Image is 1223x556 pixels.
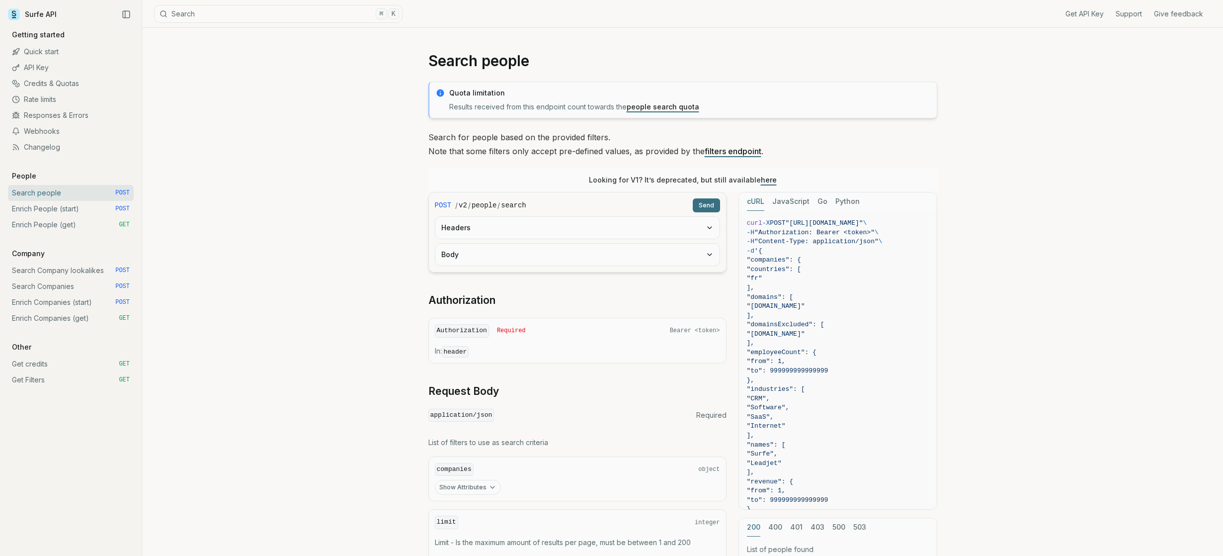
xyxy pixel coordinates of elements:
span: POST [115,205,130,213]
a: API Key [8,60,134,76]
button: 500 [832,518,845,537]
p: List of people found [747,545,929,555]
span: "companies": { [747,256,801,264]
a: Get credits GET [8,356,134,372]
a: people search quota [627,102,699,111]
span: "Leadjet" [747,460,782,467]
kbd: K [388,8,399,19]
button: Go [817,192,827,211]
p: Results received from this endpoint count towards the [449,102,931,112]
span: Required [497,327,526,335]
a: Give feedback [1154,9,1203,19]
span: curl [747,219,762,227]
a: Enrich Companies (start) POST [8,294,134,310]
span: "Internet" [747,422,786,430]
span: -H [747,238,755,245]
button: Search⌘K [154,5,403,23]
a: Enrich People (get) GET [8,217,134,233]
span: GET [119,376,130,384]
button: Python [835,192,860,211]
span: \ [875,229,879,236]
code: header [442,346,469,358]
span: \ [879,238,883,245]
code: companies [435,463,474,476]
button: 400 [768,518,782,537]
span: } [747,505,751,513]
span: GET [119,314,130,322]
span: "domains": [ [747,293,794,301]
p: Looking for V1? It’s deprecated, but still available [589,175,777,185]
button: JavaScript [772,192,810,211]
span: "SaaS", [747,413,774,421]
code: Authorization [435,324,489,338]
span: Bearer <token> [670,327,720,335]
span: "Software", [747,404,790,411]
code: people [472,200,496,210]
p: Other [8,342,35,352]
button: Headers [435,217,720,239]
a: Authorization [428,293,495,307]
a: Enrich Companies (get) GET [8,310,134,326]
button: Collapse Sidebar [119,7,134,22]
span: POST [435,200,452,210]
span: "revenue": { [747,478,794,485]
span: "Surfe", [747,450,778,458]
span: -d [747,247,755,255]
span: "CRM", [747,395,770,402]
span: "to": 999999999999999 [747,367,828,374]
a: Get Filters GET [8,372,134,388]
span: ], [747,468,755,476]
span: ], [747,284,755,291]
span: "[URL][DOMAIN_NAME]" [786,219,863,227]
span: "employeeCount": { [747,349,816,356]
h1: Search people [428,52,937,70]
a: Responses & Errors [8,107,134,123]
span: integer [695,519,720,527]
kbd: ⌘ [376,8,387,19]
a: Search Companies POST [8,278,134,294]
button: cURL [747,192,764,211]
span: ], [747,432,755,439]
span: POST [115,298,130,306]
a: Enrich People (start) POST [8,201,134,217]
button: 401 [790,518,803,537]
button: Show Attributes [435,480,501,495]
a: Webhooks [8,123,134,139]
a: Credits & Quotas [8,76,134,92]
span: POST [115,282,130,290]
p: List of filters to use as search criteria [428,438,727,448]
span: POST [770,219,785,227]
code: v2 [459,200,467,210]
code: limit [435,516,458,529]
a: Surfe API [8,7,57,22]
span: "[DOMAIN_NAME]" [747,330,805,338]
span: "from": 1, [747,487,786,494]
a: Support [1116,9,1142,19]
span: / [497,200,500,210]
span: ], [747,339,755,347]
a: here [761,176,777,184]
span: / [468,200,471,210]
p: Company [8,249,49,259]
span: \ [863,219,867,227]
span: Required [696,410,727,420]
span: -H [747,229,755,236]
span: "[DOMAIN_NAME]" [747,302,805,310]
span: "Authorization: Bearer <token>" [754,229,875,236]
a: Request Body [428,384,499,398]
button: 200 [747,518,760,537]
span: '{ [754,247,762,255]
p: Getting started [8,30,69,40]
span: / [455,200,458,210]
span: POST [115,189,130,197]
p: Search for people based on the provided filters. Note that some filters only accept pre-defined v... [428,130,937,158]
span: "to": 999999999999999 [747,496,828,504]
a: Search Company lookalikes POST [8,263,134,278]
span: "fr" [747,275,762,282]
p: Quota limitation [449,88,931,98]
button: 403 [811,518,824,537]
span: "industries": [ [747,385,805,393]
span: "from": 1, [747,358,786,365]
span: GET [119,221,130,229]
span: ], [747,312,755,319]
